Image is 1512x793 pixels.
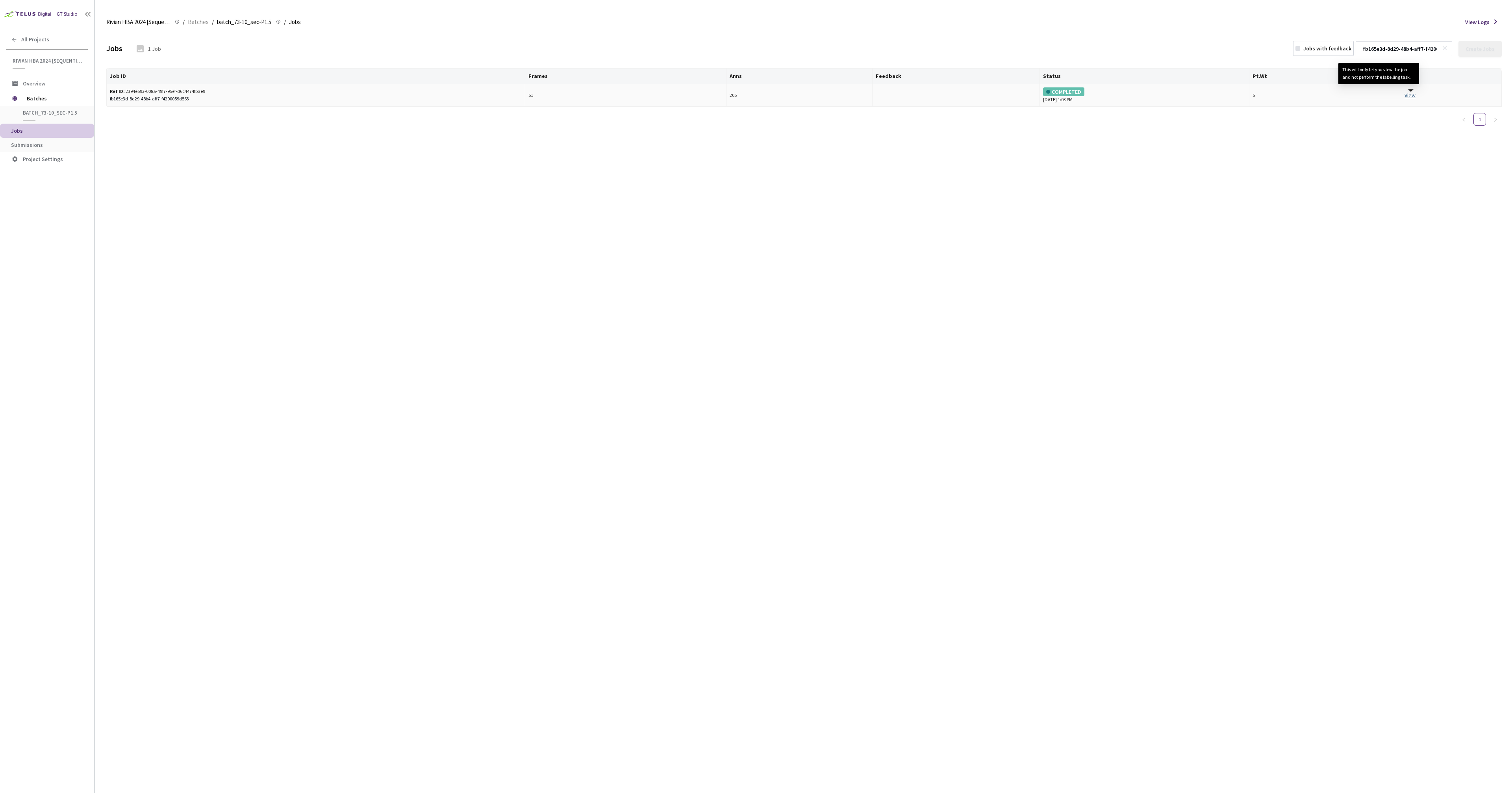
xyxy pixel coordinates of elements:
div: Create Jobs [1466,46,1495,52]
span: left [1462,117,1466,122]
div: Jobs with feedback [1303,44,1351,52]
div: fb165e3d-8d29-48b4-aff7-f4200059d563 [110,95,522,103]
div: COMPLETED [1043,87,1084,96]
li: / [183,17,185,27]
div: Jobs [106,43,122,54]
td: 51 [525,84,726,107]
span: Rivian HBA 2024 [Sequential] [13,57,83,64]
a: 1 [1474,113,1486,125]
span: batch_73-10_sec-P1.5 [23,109,81,116]
span: Submissions [11,141,43,148]
b: Ref ID: [110,88,125,94]
a: View [1405,92,1416,99]
span: Jobs [289,17,301,27]
span: All Projects [21,36,49,43]
span: right [1493,117,1498,122]
span: Project Settings [23,156,63,163]
th: Anns [726,69,873,84]
span: Batches [27,91,81,106]
li: / [284,17,286,27]
span: Rivian HBA 2024 [Sequential] [106,17,170,27]
input: Search [1358,42,1442,56]
span: Overview [23,80,45,87]
div: GT Studio [57,11,78,18]
button: left [1458,113,1470,126]
span: Jobs [11,127,23,134]
th: Status [1040,69,1249,84]
th: Pt.Wt [1249,69,1319,84]
td: 5 [1249,84,1319,107]
span: View Logs [1465,18,1490,26]
td: 205 [726,84,873,107]
div: 2394e593-008a-49f7-95ef-d6c4474fbae9 [110,88,211,95]
li: 1 [1473,113,1486,126]
li: / [212,17,214,27]
div: This will only let you view the job and not perform the labelling task. [1342,66,1415,81]
th: Action [1319,69,1502,84]
div: 1 Job [148,45,161,53]
li: Previous Page [1458,113,1470,126]
a: Batches [186,17,210,26]
span: Batches [188,17,209,27]
button: right [1489,113,1502,126]
div: [DATE] 1:03 PM [1043,87,1245,104]
th: Frames [525,69,726,84]
li: Next Page [1489,113,1502,126]
span: batch_73-10_sec-P1.5 [217,17,271,27]
th: Job ID [107,69,525,84]
th: Feedback [873,69,1040,84]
